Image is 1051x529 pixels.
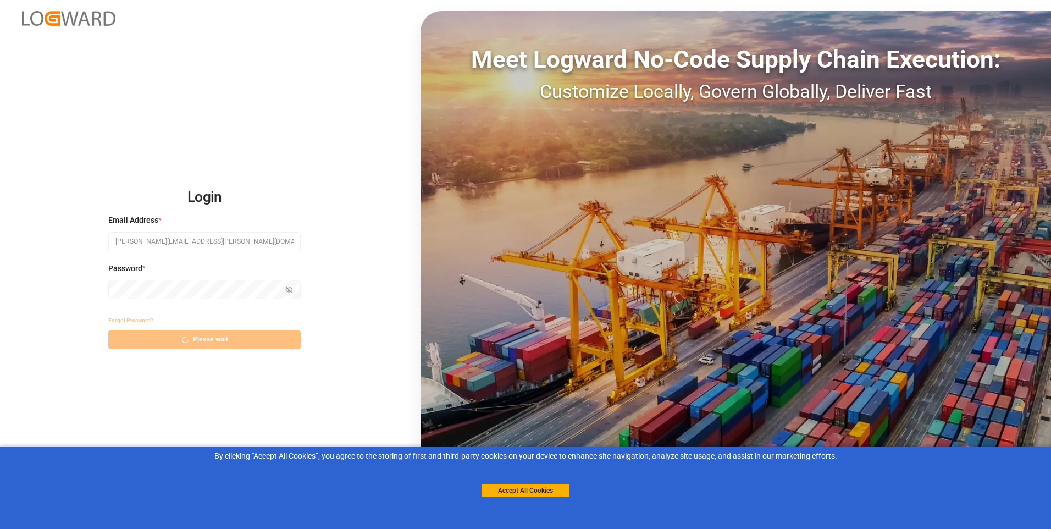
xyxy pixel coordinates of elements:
[108,180,301,215] h2: Login
[108,232,301,251] input: Enter your email
[108,263,142,274] span: Password
[482,484,569,497] button: Accept All Cookies
[108,214,158,226] span: Email Address
[22,11,115,26] img: Logward_new_orange.png
[8,450,1043,462] div: By clicking "Accept All Cookies”, you agree to the storing of first and third-party cookies on yo...
[421,41,1051,78] div: Meet Logward No-Code Supply Chain Execution:
[421,78,1051,106] div: Customize Locally, Govern Globally, Deliver Fast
